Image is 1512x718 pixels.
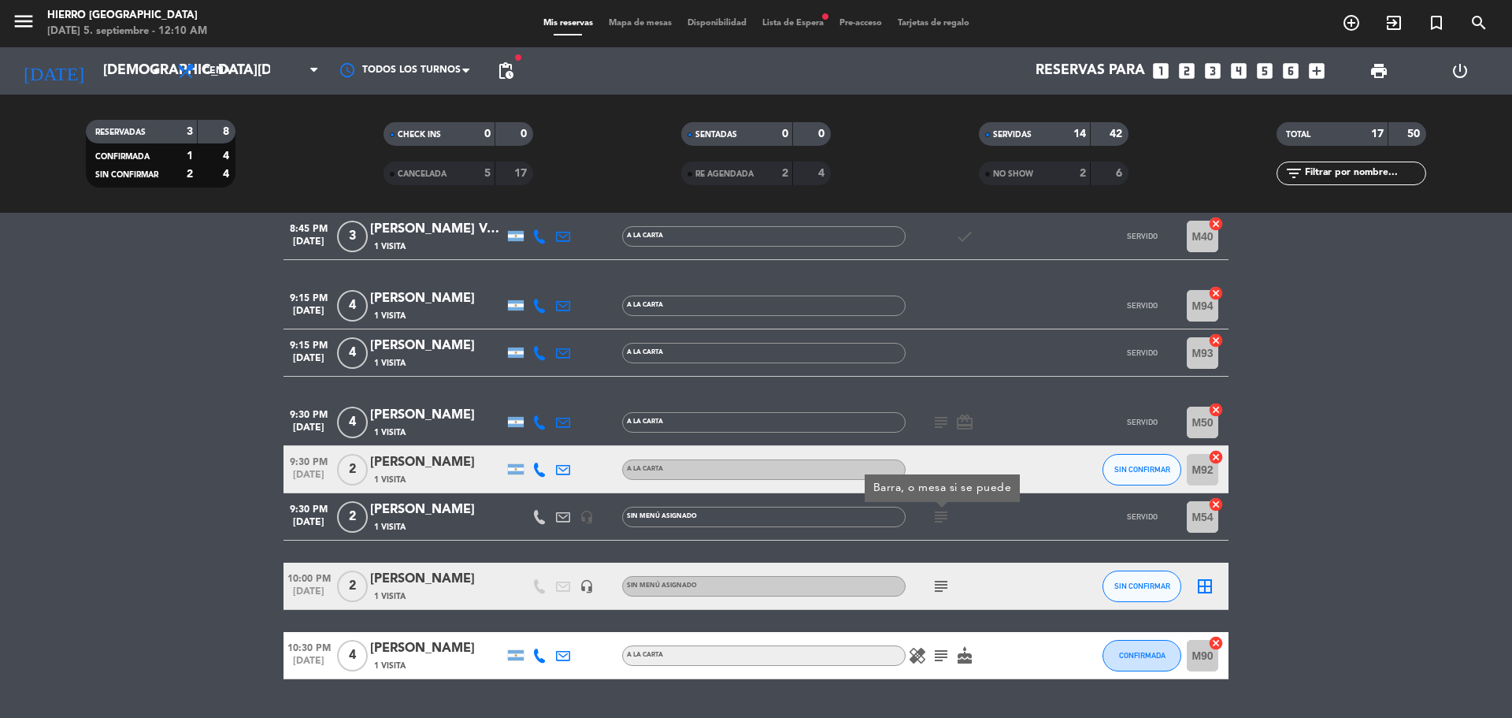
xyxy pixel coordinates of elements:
[818,168,828,179] strong: 4
[337,571,368,602] span: 2
[374,426,406,439] span: 1 Visita
[283,568,334,586] span: 10:00 PM
[398,170,447,178] span: CANCELADA
[203,65,231,76] span: Cena
[1073,128,1086,140] strong: 14
[627,302,663,308] span: A la carta
[370,452,504,473] div: [PERSON_NAME]
[821,12,830,21] span: fiber_manual_record
[1127,301,1158,310] span: SERVIDO
[337,221,368,252] span: 3
[1280,61,1301,81] i: looks_6
[370,288,504,309] div: [PERSON_NAME]
[695,170,754,178] span: RE AGENDADA
[374,474,406,486] span: 1 Visita
[627,349,663,355] span: A la carta
[908,646,927,665] i: healing
[1427,13,1446,32] i: turned_in_not
[521,128,530,140] strong: 0
[337,454,368,485] span: 2
[283,586,334,605] span: [DATE]
[1116,168,1125,179] strong: 6
[1102,407,1181,438] button: SERVIDO
[370,569,504,590] div: [PERSON_NAME]
[337,290,368,322] span: 4
[695,131,737,139] span: SENTADAS
[47,8,207,24] div: Hierro [GEOGRAPHIC_DATA]
[283,288,334,306] span: 9:15 PM
[1114,465,1170,474] span: SIN CONFIRMAR
[1369,61,1388,80] span: print
[1286,131,1310,139] span: TOTAL
[1371,128,1384,140] strong: 17
[1177,61,1197,81] i: looks_two
[283,517,334,535] span: [DATE]
[95,128,146,136] span: RESERVADAS
[283,353,334,371] span: [DATE]
[1102,290,1181,322] button: SERVIDO
[283,335,334,353] span: 9:15 PM
[370,638,504,659] div: [PERSON_NAME]
[513,53,523,62] span: fiber_manual_record
[873,480,1012,497] div: Barra, o mesa si se puede
[1151,61,1171,81] i: looks_one
[1102,640,1181,671] button: CONFIRMADA
[1110,128,1125,140] strong: 42
[514,168,530,179] strong: 17
[1102,337,1181,369] button: SERVIDO
[374,590,406,603] span: 1 Visita
[374,240,406,253] span: 1 Visita
[1102,454,1181,485] button: SIN CONFIRMAR
[12,9,35,39] button: menu
[1102,571,1181,602] button: SIN CONFIRMAR
[782,128,788,140] strong: 0
[223,126,232,137] strong: 8
[955,227,974,246] i: check
[1208,285,1224,301] i: cancel
[283,422,334,441] span: [DATE]
[1102,501,1181,533] button: SERVIDO
[993,170,1033,178] span: NO SHOW
[1284,164,1303,183] i: filter_list
[680,19,754,28] span: Disponibilidad
[1102,221,1181,252] button: SERVIDO
[1384,13,1403,32] i: exit_to_app
[1342,13,1361,32] i: add_circle_outline
[283,236,334,255] span: [DATE]
[627,233,663,239] span: A la carta
[1407,128,1423,140] strong: 50
[580,579,594,593] i: headset_mic
[955,646,974,665] i: cake
[370,219,504,240] div: [PERSON_NAME] Valencia [PERSON_NAME]
[337,501,368,533] span: 2
[223,151,232,162] strong: 4
[1208,497,1224,512] i: cancel
[1208,402,1224,418] i: cancel
[932,577,951,596] i: subject
[627,652,663,658] span: A la carta
[1208,635,1224,651] i: cancel
[398,131,441,139] span: CHECK INS
[1254,61,1275,81] i: looks_5
[1469,13,1488,32] i: search
[187,151,193,162] strong: 1
[955,413,974,432] i: card_giftcard
[283,404,334,422] span: 9:30 PM
[1208,449,1224,465] i: cancel
[1127,348,1158,357] span: SERVIDO
[370,500,504,520] div: [PERSON_NAME]
[337,407,368,438] span: 4
[993,131,1032,139] span: SERVIDAS
[932,413,951,432] i: subject
[374,357,406,370] span: 1 Visita
[337,640,368,671] span: 4
[95,171,158,179] span: SIN CONFIRMAR
[283,306,334,324] span: [DATE]
[1419,47,1500,95] div: LOG OUT
[782,168,788,179] strong: 2
[496,61,515,80] span: pending_actions
[627,582,697,589] span: Sin menú asignado
[627,419,663,425] span: A la carta
[627,466,663,472] span: A la carta
[283,656,334,674] span: [DATE]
